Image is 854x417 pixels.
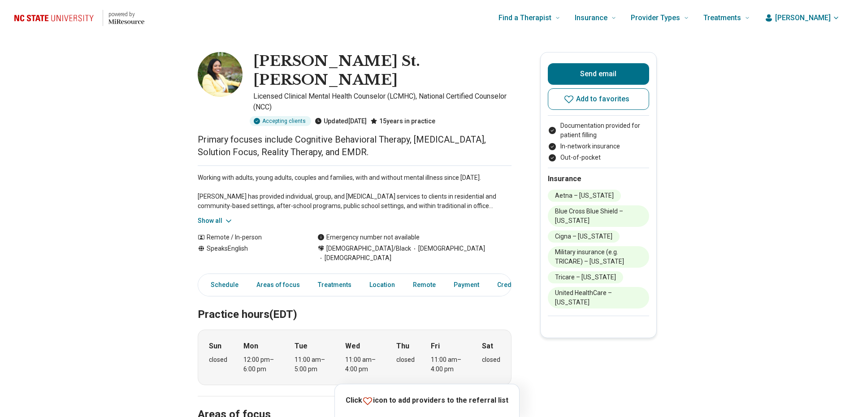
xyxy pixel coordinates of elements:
[576,96,630,103] span: Add to favorites
[346,395,508,406] p: Click icon to add providers to the referral list
[411,244,485,253] span: [DEMOGRAPHIC_DATA]
[198,52,243,97] img: Tanya St. Julien-Denson, Licensed Clinical Mental Health Counselor (LCMHC)
[326,244,411,253] span: [DEMOGRAPHIC_DATA]/Black
[253,52,512,89] h1: [PERSON_NAME] St. [PERSON_NAME]
[345,341,360,352] strong: Wed
[548,121,649,140] li: Documentation provided for patient filling
[548,246,649,268] li: Military insurance (e.g. TRICARE) – [US_STATE]
[703,12,741,24] span: Treatments
[295,341,308,352] strong: Tue
[431,355,465,374] div: 11:00 am – 4:00 pm
[370,116,435,126] div: 15 years in practice
[198,286,512,322] h2: Practice hours (EDT)
[548,121,649,162] ul: Payment options
[548,63,649,85] button: Send email
[317,253,391,263] span: [DEMOGRAPHIC_DATA]
[14,4,144,32] a: Home page
[548,190,621,202] li: Aetna – [US_STATE]
[312,276,357,294] a: Treatments
[548,271,623,283] li: Tricare – [US_STATE]
[448,276,485,294] a: Payment
[251,276,305,294] a: Areas of focus
[548,230,620,243] li: Cigna – [US_STATE]
[243,355,278,374] div: 12:00 pm – 6:00 pm
[108,11,144,18] p: powered by
[396,341,409,352] strong: Thu
[198,173,512,211] p: Working with adults, young adults, couples and families, with and without mental illness since [D...
[198,216,233,226] button: Show all
[548,174,649,184] h2: Insurance
[775,13,831,23] span: [PERSON_NAME]
[317,233,420,242] div: Emergency number not available
[482,341,493,352] strong: Sat
[499,12,551,24] span: Find a Therapist
[315,116,367,126] div: Updated [DATE]
[548,88,649,110] button: Add to favorites
[548,142,649,151] li: In-network insurance
[295,355,329,374] div: 11:00 am – 5:00 pm
[482,355,500,365] div: closed
[200,276,244,294] a: Schedule
[407,276,441,294] a: Remote
[250,116,311,126] div: Accepting clients
[198,330,512,385] div: When does the program meet?
[396,355,415,365] div: closed
[209,341,221,352] strong: Sun
[243,341,258,352] strong: Mon
[764,13,840,23] button: [PERSON_NAME]
[548,287,649,308] li: United HealthCare – [US_STATE]
[631,12,680,24] span: Provider Types
[253,91,512,113] p: Licensed Clinical Mental Health Counselor (LCMHC), National Certified Counselor (NCC)
[431,341,440,352] strong: Fri
[548,153,649,162] li: Out-of-pocket
[198,244,299,263] div: Speaks English
[364,276,400,294] a: Location
[548,205,649,227] li: Blue Cross Blue Shield – [US_STATE]
[345,355,380,374] div: 11:00 am – 4:00 pm
[198,233,299,242] div: Remote / In-person
[492,276,542,294] a: Credentials
[198,133,512,158] p: Primary focuses include Cognitive Behavioral Therapy, [MEDICAL_DATA], Solution Focus, Reality The...
[209,355,227,365] div: closed
[575,12,607,24] span: Insurance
